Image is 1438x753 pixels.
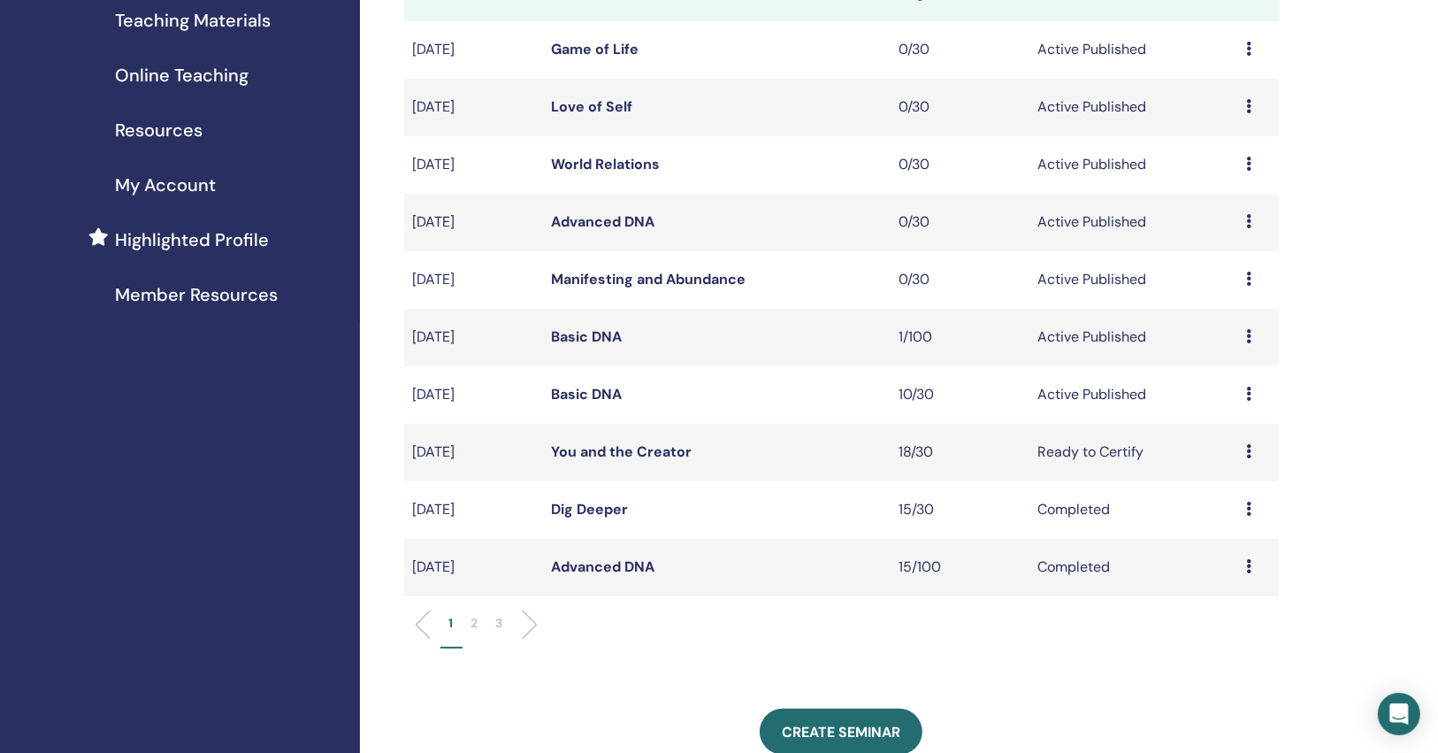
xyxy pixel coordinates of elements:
[552,385,623,403] a: Basic DNA
[890,309,1029,366] td: 1/100
[890,194,1029,251] td: 0/30
[404,136,543,194] td: [DATE]
[449,614,454,633] p: 1
[890,366,1029,424] td: 10/30
[471,614,478,633] p: 2
[552,40,639,58] a: Game of Life
[115,62,249,88] span: Online Teaching
[115,117,203,143] span: Resources
[552,500,629,519] a: Dig Deeper
[115,281,278,308] span: Member Resources
[404,481,543,539] td: [DATE]
[552,212,655,231] a: Advanced DNA
[404,194,543,251] td: [DATE]
[115,227,269,253] span: Highlighted Profile
[1029,79,1237,136] td: Active Published
[552,155,661,173] a: World Relations
[552,442,692,461] a: You and the Creator
[1029,194,1237,251] td: Active Published
[496,614,503,633] p: 3
[890,251,1029,309] td: 0/30
[1029,21,1237,79] td: Active Published
[890,21,1029,79] td: 0/30
[1029,136,1237,194] td: Active Published
[115,172,216,198] span: My Account
[782,723,900,741] span: Create seminar
[552,97,633,116] a: Love of Self
[404,539,543,596] td: [DATE]
[890,424,1029,481] td: 18/30
[404,79,543,136] td: [DATE]
[552,270,746,288] a: Manifesting and Abundance
[404,251,543,309] td: [DATE]
[404,366,543,424] td: [DATE]
[1029,366,1237,424] td: Active Published
[552,327,623,346] a: Basic DNA
[890,481,1029,539] td: 15/30
[404,309,543,366] td: [DATE]
[1029,424,1237,481] td: Ready to Certify
[890,539,1029,596] td: 15/100
[1378,693,1420,735] div: Open Intercom Messenger
[404,424,543,481] td: [DATE]
[1029,539,1237,596] td: Completed
[890,79,1029,136] td: 0/30
[890,136,1029,194] td: 0/30
[1029,309,1237,366] td: Active Published
[115,7,271,34] span: Teaching Materials
[1029,481,1237,539] td: Completed
[552,557,655,576] a: Advanced DNA
[404,21,543,79] td: [DATE]
[1029,251,1237,309] td: Active Published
